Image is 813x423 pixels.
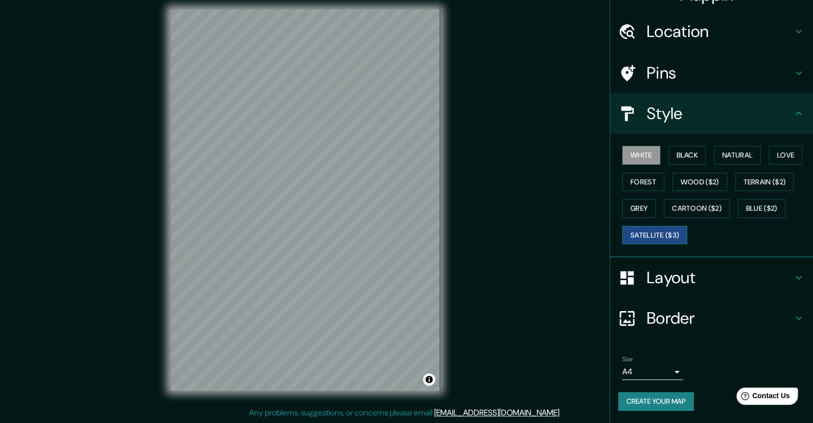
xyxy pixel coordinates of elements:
button: Love [769,146,802,165]
button: Blue ($2) [738,199,786,218]
canvas: Map [170,10,440,391]
button: White [622,146,660,165]
button: Black [668,146,706,165]
h4: Pins [647,63,793,83]
div: . [562,407,564,419]
h4: Border [647,308,793,328]
div: . [561,407,562,419]
div: Border [610,298,813,338]
a: [EMAIL_ADDRESS][DOMAIN_NAME] [434,407,559,418]
button: Wood ($2) [673,173,727,191]
h4: Style [647,103,793,124]
button: Satellite ($3) [622,226,687,245]
h4: Layout [647,267,793,288]
div: Layout [610,257,813,298]
button: Cartoon ($2) [664,199,730,218]
button: Forest [622,173,664,191]
button: Create your map [618,392,694,411]
div: Location [610,11,813,52]
button: Toggle attribution [423,373,435,386]
button: Grey [622,199,656,218]
p: Any problems, suggestions, or concerns please email . [249,407,561,419]
iframe: Help widget launcher [723,383,802,412]
button: Natural [714,146,761,165]
button: Terrain ($2) [735,173,794,191]
h4: Location [647,21,793,42]
div: Style [610,93,813,134]
label: Size [622,355,633,364]
div: Pins [610,53,813,93]
div: A4 [622,364,683,380]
